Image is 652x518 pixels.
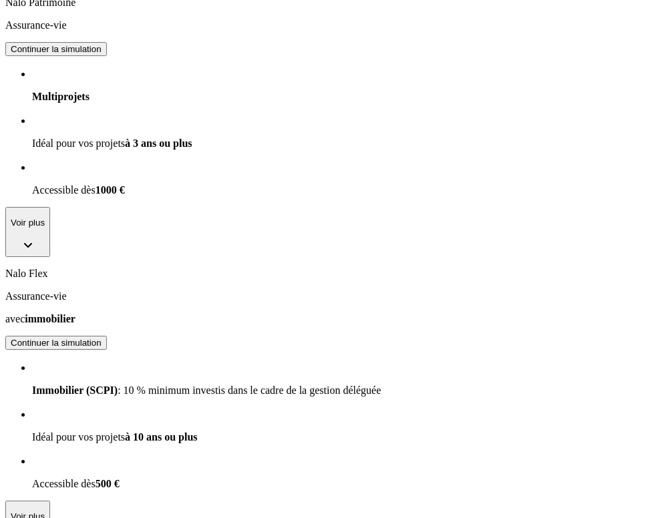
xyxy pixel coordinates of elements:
[11,44,102,54] div: Continuer la simulation
[32,184,96,196] span: Accessible dès
[5,19,454,31] p: Assurance-vie
[125,138,192,149] span: à 3 ans ou plus
[96,478,120,489] span: 500 €
[5,42,107,56] button: Continuer la simulation
[5,207,50,257] button: Voir plus
[5,313,25,324] span: avec
[5,336,107,350] button: Continuer la simulation
[118,384,381,396] span: : 10 % minimum investis dans le cadre de la gestion déléguée
[11,218,45,228] p: Voir plus
[32,91,90,102] span: Multiprojets
[125,431,198,443] span: à 10 ans ou plus
[32,431,125,443] span: Idéal pour vos projets
[5,268,454,280] p: Nalo Flex
[96,184,125,196] span: 1000 €
[11,338,102,348] div: Continuer la simulation
[32,138,125,149] span: Idéal pour vos projets
[5,290,454,302] p: Assurance-vie
[32,478,96,489] span: Accessible dès
[25,313,75,324] span: immobilier
[32,384,118,396] span: Immobilier (SCPI)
